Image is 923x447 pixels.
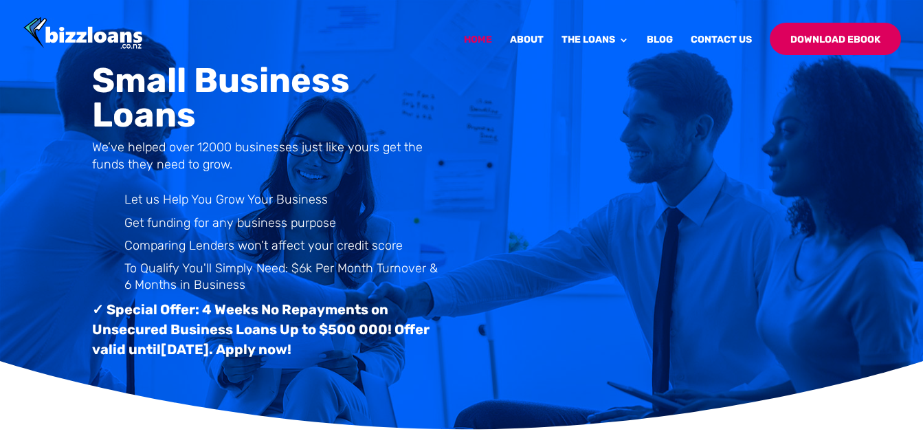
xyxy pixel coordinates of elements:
[124,215,336,230] span: Get funding for any business purpose
[92,139,441,180] h4: We’ve helped over 12000 businesses just like yours get the funds they need to grow.
[92,300,441,366] h3: ✓ Special Offer: 4 Weeks No Repayments on Unsecured Business Loans Up to $500 000! Offer valid un...
[647,35,673,67] a: Blog
[124,192,328,207] span: Let us Help You Grow Your Business
[561,35,629,67] a: The Loans
[770,23,901,55] a: Download Ebook
[124,238,403,253] span: Comparing Lenders won’t affect your credit score
[92,63,441,139] h1: Small Business Loans
[161,341,209,358] span: [DATE]
[510,35,544,67] a: About
[464,35,492,67] a: Home
[23,17,143,51] img: Bizzloans New Zealand
[691,35,752,67] a: Contact Us
[124,261,438,292] span: To Qualify You'll Simply Need: $6k Per Month Turnover & 6 Months in Business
